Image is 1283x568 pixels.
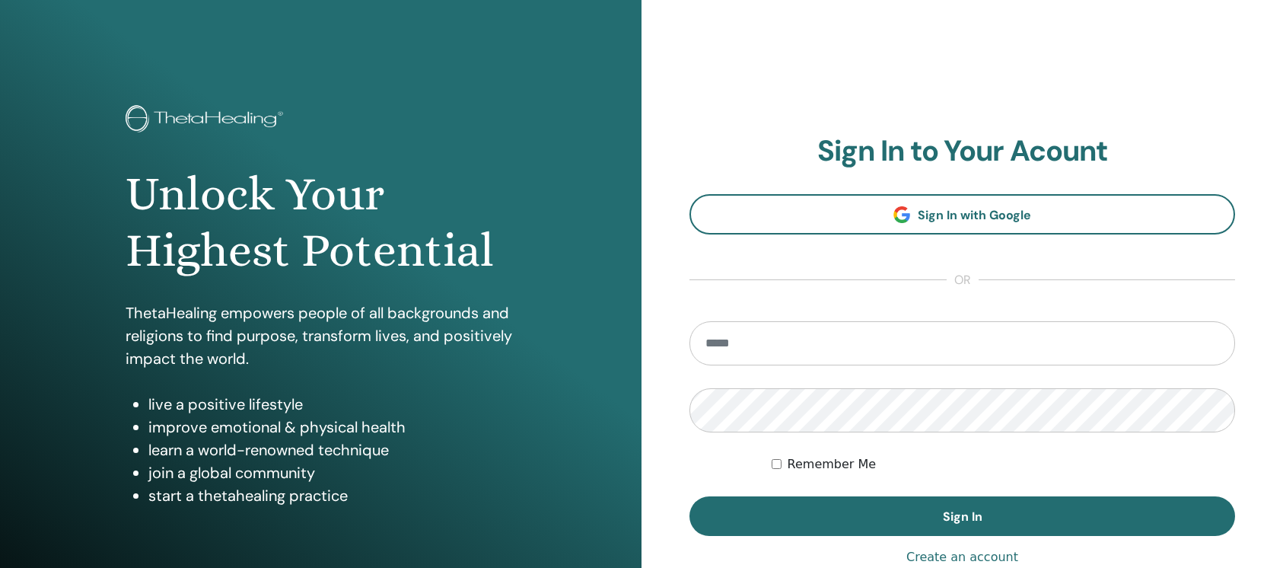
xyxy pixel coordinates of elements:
div: Keep me authenticated indefinitely or until I manually logout [772,455,1235,474]
span: Sign In with Google [918,207,1031,223]
li: join a global community [148,461,515,484]
li: live a positive lifestyle [148,393,515,416]
p: ThetaHealing empowers people of all backgrounds and religions to find purpose, transform lives, a... [126,302,515,370]
label: Remember Me [788,455,877,474]
li: start a thetahealing practice [148,484,515,507]
span: or [947,271,979,289]
h2: Sign In to Your Acount [689,134,1235,169]
h1: Unlock Your Highest Potential [126,166,515,279]
li: learn a world-renowned technique [148,439,515,461]
li: improve emotional & physical health [148,416,515,439]
a: Create an account [906,548,1018,566]
button: Sign In [689,496,1235,536]
span: Sign In [943,509,982,525]
a: Sign In with Google [689,194,1235,235]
